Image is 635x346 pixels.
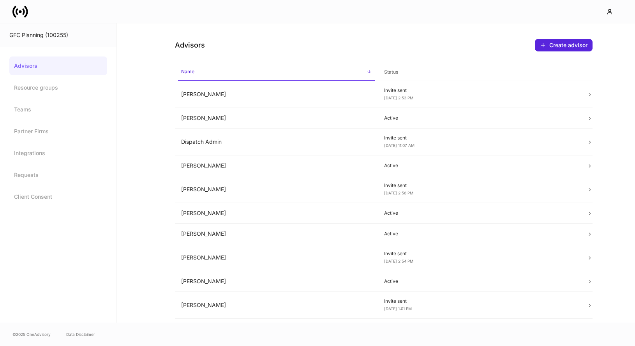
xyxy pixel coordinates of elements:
[175,108,378,129] td: [PERSON_NAME]
[9,122,107,141] a: Partner Firms
[175,244,378,271] td: [PERSON_NAME]
[175,155,378,176] td: [PERSON_NAME]
[9,187,107,206] a: Client Consent
[175,203,378,224] td: [PERSON_NAME]
[175,319,378,346] td: [PERSON_NAME]
[384,68,398,76] h6: Status
[9,56,107,75] a: Advisors
[384,210,575,216] p: Active
[384,298,575,304] p: Invite sent
[175,41,205,50] h4: Advisors
[175,224,378,244] td: [PERSON_NAME]
[384,115,575,121] p: Active
[384,95,413,100] span: [DATE] 2:53 PM
[384,182,575,189] p: Invite sent
[175,81,378,108] td: [PERSON_NAME]
[384,135,575,141] p: Invite sent
[381,64,578,80] span: Status
[535,39,593,51] button: Create advisor
[175,176,378,203] td: [PERSON_NAME]
[384,306,412,311] span: [DATE] 1:01 PM
[384,278,575,284] p: Active
[12,331,51,337] span: © 2025 OneAdvisory
[175,292,378,319] td: [PERSON_NAME]
[9,78,107,97] a: Resource groups
[9,100,107,119] a: Teams
[181,68,194,75] h6: Name
[384,251,575,257] p: Invite sent
[384,87,575,94] p: Invite sent
[9,166,107,184] a: Requests
[384,259,413,263] span: [DATE] 2:54 PM
[384,231,575,237] p: Active
[540,42,587,48] div: Create advisor
[178,64,375,81] span: Name
[175,129,378,155] td: Dispatch Admin
[384,143,415,148] span: [DATE] 11:07 AM
[384,191,413,195] span: [DATE] 2:56 PM
[384,162,575,169] p: Active
[66,331,95,337] a: Data Disclaimer
[175,271,378,292] td: [PERSON_NAME]
[9,31,107,39] div: GFC Planning (100255)
[9,144,107,162] a: Integrations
